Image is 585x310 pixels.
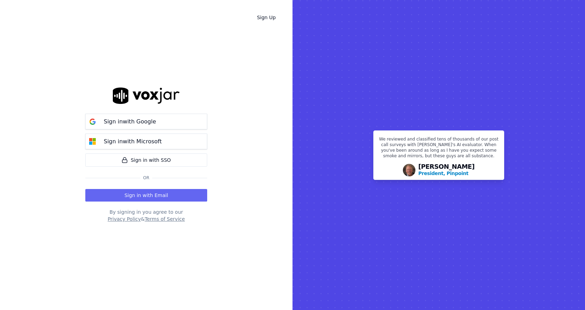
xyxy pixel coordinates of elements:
p: Sign in with Microsoft [104,137,162,146]
div: By signing in you agree to our & [85,209,207,222]
img: microsoft Sign in button [86,135,100,149]
button: Sign inwith Google [85,114,207,129]
button: Terms of Service [145,216,185,222]
button: Privacy Policy [108,216,141,222]
div: [PERSON_NAME] [418,164,475,177]
img: Avatar [403,164,415,176]
button: Sign in with Email [85,189,207,202]
img: logo [113,88,180,104]
a: Sign Up [251,11,281,24]
p: We reviewed and classified tens of thousands of our post call surveys with [PERSON_NAME]'s AI eva... [378,136,500,161]
img: google Sign in button [86,115,100,129]
span: Or [140,175,152,181]
a: Sign in with SSO [85,153,207,167]
p: Sign in with Google [104,118,156,126]
p: President, Pinpoint [418,170,468,177]
button: Sign inwith Microsoft [85,134,207,149]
